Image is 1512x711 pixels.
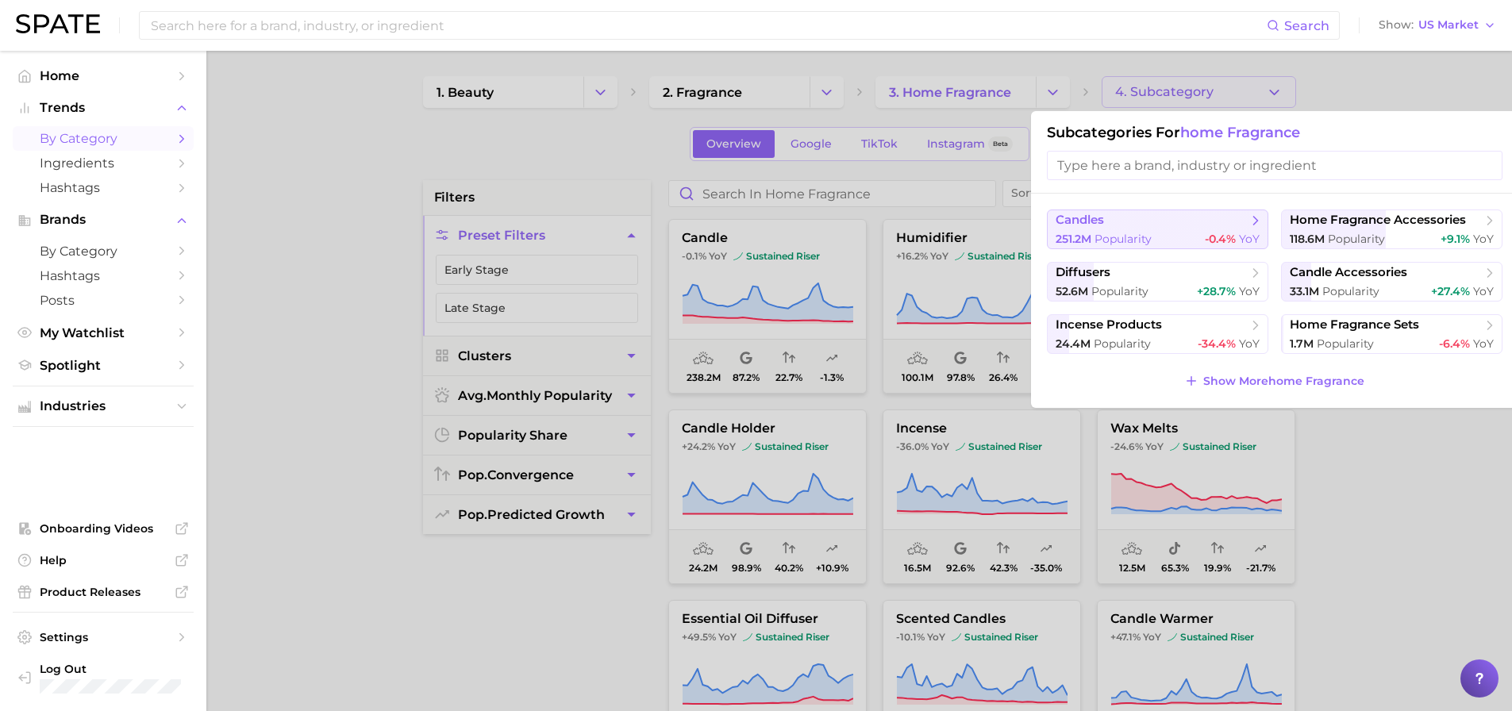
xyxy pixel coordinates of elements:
[13,288,194,313] a: Posts
[13,63,194,88] a: Home
[40,399,167,413] span: Industries
[1441,232,1470,246] span: +9.1%
[1290,213,1466,228] span: home fragrance accessories
[40,101,167,115] span: Trends
[1056,265,1110,280] span: diffusers
[16,14,100,33] img: SPATE
[13,657,194,698] a: Log out. Currently logged in with e-mail susan.youssef@quintessencegb.com.
[40,662,244,676] span: Log Out
[1317,336,1374,351] span: Popularity
[1095,232,1152,246] span: Popularity
[1281,262,1502,302] button: candle accessories33.1m Popularity+27.4% YoY
[13,263,194,288] a: Hashtags
[40,585,167,599] span: Product Releases
[1328,232,1385,246] span: Popularity
[1047,314,1268,354] button: incense products24.4m Popularity-34.4% YoY
[13,548,194,572] a: Help
[1047,209,1268,249] button: candles251.2m Popularity-0.4% YoY
[1473,336,1494,351] span: YoY
[1281,314,1502,354] button: home fragrance sets1.7m Popularity-6.4% YoY
[40,180,167,195] span: Hashtags
[13,394,194,418] button: Industries
[13,151,194,175] a: Ingredients
[1047,124,1502,141] h1: Subcategories for
[1284,18,1329,33] span: Search
[13,126,194,151] a: by Category
[1239,284,1260,298] span: YoY
[40,244,167,259] span: by Category
[1047,262,1268,302] button: diffusers52.6m Popularity+28.7% YoY
[1056,317,1162,332] span: incense products
[40,521,167,536] span: Onboarding Videos
[1239,232,1260,246] span: YoY
[13,321,194,345] a: My Watchlist
[13,239,194,263] a: by Category
[13,175,194,200] a: Hashtags
[40,213,167,227] span: Brands
[1203,375,1364,388] span: Show More home fragrance
[1091,284,1148,298] span: Popularity
[13,353,194,378] a: Spotlight
[13,96,194,120] button: Trends
[40,156,167,171] span: Ingredients
[13,208,194,232] button: Brands
[1290,336,1314,351] span: 1.7m
[13,517,194,540] a: Onboarding Videos
[149,12,1267,39] input: Search here for a brand, industry, or ingredient
[1180,370,1368,392] button: Show Morehome fragrance
[40,553,167,567] span: Help
[1197,284,1236,298] span: +28.7%
[1239,336,1260,351] span: YoY
[13,625,194,649] a: Settings
[1056,284,1088,298] span: 52.6m
[1290,232,1325,246] span: 118.6m
[1281,209,1502,249] button: home fragrance accessories118.6m Popularity+9.1% YoY
[1290,265,1407,280] span: candle accessories
[1056,232,1091,246] span: 251.2m
[40,131,167,146] span: by Category
[1290,284,1319,298] span: 33.1m
[40,358,167,373] span: Spotlight
[1431,284,1470,298] span: +27.4%
[1180,124,1300,141] span: home fragrance
[1473,232,1494,246] span: YoY
[1047,151,1502,180] input: Type here a brand, industry or ingredient
[1418,21,1479,29] span: US Market
[1473,284,1494,298] span: YoY
[1322,284,1379,298] span: Popularity
[1056,213,1104,228] span: candles
[40,293,167,308] span: Posts
[40,325,167,340] span: My Watchlist
[1094,336,1151,351] span: Popularity
[1290,317,1419,332] span: home fragrance sets
[1198,336,1236,351] span: -34.4%
[1056,336,1091,351] span: 24.4m
[13,580,194,604] a: Product Releases
[1205,232,1236,246] span: -0.4%
[1375,15,1500,36] button: ShowUS Market
[1379,21,1414,29] span: Show
[1439,336,1470,351] span: -6.4%
[40,68,167,83] span: Home
[40,268,167,283] span: Hashtags
[40,630,167,644] span: Settings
